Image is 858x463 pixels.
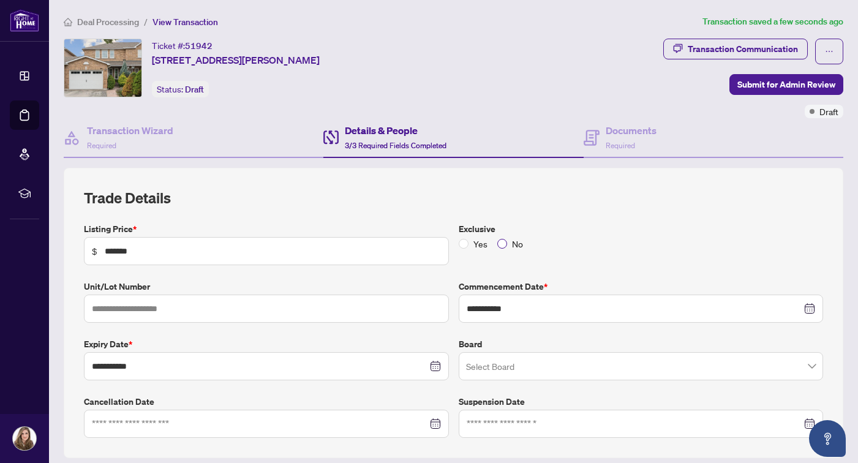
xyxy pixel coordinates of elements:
[606,123,657,138] h4: Documents
[152,39,213,53] div: Ticket #:
[152,81,209,97] div: Status:
[77,17,139,28] span: Deal Processing
[64,39,141,97] img: IMG-W12375648_1.jpg
[152,17,218,28] span: View Transaction
[345,141,446,150] span: 3/3 Required Fields Completed
[87,141,116,150] span: Required
[64,18,72,26] span: home
[84,337,449,351] label: Expiry Date
[459,222,824,236] label: Exclusive
[345,123,446,138] h4: Details & People
[819,105,838,118] span: Draft
[10,9,39,32] img: logo
[606,141,635,150] span: Required
[92,244,97,258] span: $
[663,39,808,59] button: Transaction Communication
[459,280,824,293] label: Commencement Date
[459,395,824,408] label: Suspension Date
[729,74,843,95] button: Submit for Admin Review
[702,15,843,29] article: Transaction saved a few seconds ago
[84,280,449,293] label: Unit/Lot Number
[469,237,492,250] span: Yes
[144,15,148,29] li: /
[84,222,449,236] label: Listing Price
[459,337,824,351] label: Board
[809,420,846,457] button: Open asap
[185,84,204,95] span: Draft
[84,188,823,208] h2: Trade Details
[507,237,528,250] span: No
[688,39,798,59] div: Transaction Communication
[152,53,320,67] span: [STREET_ADDRESS][PERSON_NAME]
[825,47,834,56] span: ellipsis
[737,75,835,94] span: Submit for Admin Review
[84,395,449,408] label: Cancellation Date
[13,427,36,450] img: Profile Icon
[185,40,213,51] span: 51942
[87,123,173,138] h4: Transaction Wizard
